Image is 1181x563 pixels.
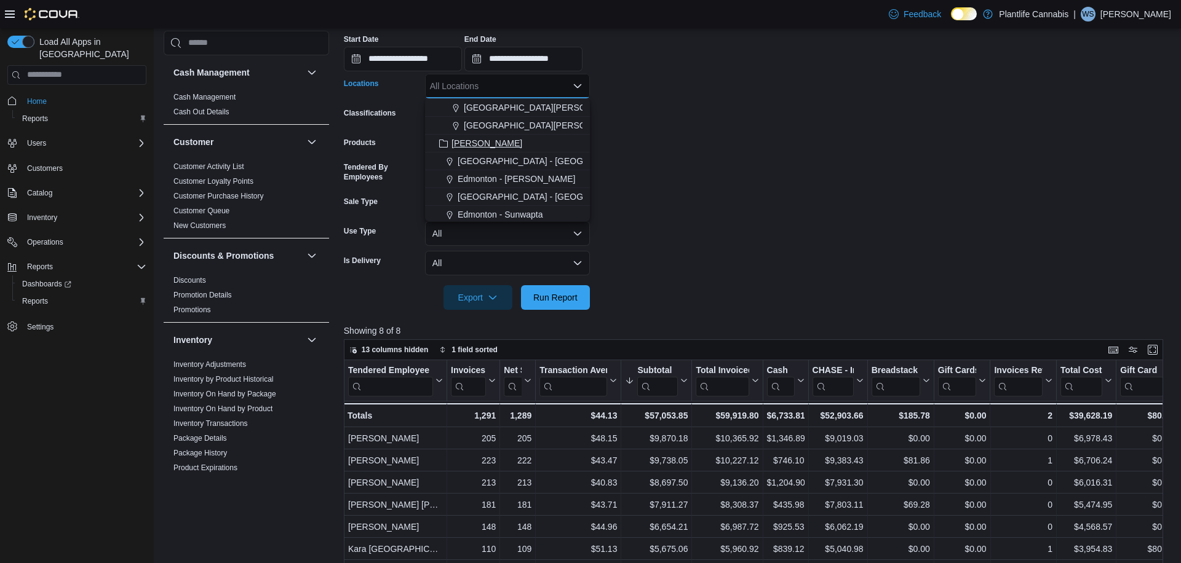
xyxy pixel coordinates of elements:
[904,8,941,20] span: Feedback
[938,541,987,556] div: $0.00
[173,192,264,200] a: Customer Purchase History
[434,342,503,357] button: 1 field sorted
[504,497,531,512] div: 181
[25,8,79,20] img: Cova
[938,364,977,376] div: Gift Cards
[994,408,1052,423] div: 2
[1060,475,1112,490] div: $6,016.31
[539,497,617,512] div: $43.71
[938,475,987,490] div: $0.00
[2,209,151,226] button: Inventory
[22,114,48,124] span: Reports
[173,360,246,369] span: Inventory Adjustments
[27,213,57,222] span: Inventory
[22,279,71,289] span: Dashboards
[173,275,206,285] span: Discounts
[173,191,264,201] span: Customer Purchase History
[625,431,688,446] div: $9,870.18
[871,431,929,446] div: $0.00
[17,294,53,309] a: Reports
[173,360,246,369] a: Inventory Adjustments
[1120,541,1174,556] div: $80.82
[173,221,226,230] span: New Customers
[173,176,253,186] span: Customer Loyalty Points
[696,364,758,396] button: Total Invoiced
[994,364,1042,376] div: Invoices Ref
[1106,342,1121,357] button: Keyboard shortcuts
[2,317,151,335] button: Settings
[1060,453,1112,468] div: $6,706.24
[2,159,151,177] button: Customers
[344,342,434,357] button: 13 columns hidden
[173,334,302,346] button: Inventory
[539,453,617,468] div: $43.47
[2,135,151,152] button: Users
[994,497,1052,512] div: 0
[425,221,590,246] button: All
[812,364,853,396] div: CHASE - Integrated
[696,519,758,534] div: $6,987.72
[1060,408,1112,423] div: $39,628.19
[348,408,443,423] div: Totals
[938,431,987,446] div: $0.00
[173,433,227,443] span: Package Details
[22,259,58,274] button: Reports
[625,541,688,556] div: $5,675.06
[1073,7,1076,22] p: |
[27,96,47,106] span: Home
[173,250,302,262] button: Discounts & Promotions
[1081,7,1096,22] div: Wyatt Seitz
[173,276,206,285] a: Discounts
[766,541,804,556] div: $839.12
[173,136,302,148] button: Customer
[1145,342,1160,357] button: Enter fullscreen
[766,519,804,534] div: $925.53
[812,364,853,376] div: CHASE - Integrated
[344,226,376,236] label: Use Type
[173,162,244,171] a: Customer Activity List
[812,541,863,556] div: $5,040.98
[164,159,329,238] div: Customer
[504,431,531,446] div: 205
[451,519,496,534] div: 148
[994,453,1052,468] div: 1
[451,364,496,396] button: Invoices Sold
[425,188,590,206] button: [GEOGRAPHIC_DATA] - [GEOGRAPHIC_DATA]
[464,34,496,44] label: End Date
[1060,431,1112,446] div: $6,978.43
[17,277,146,291] span: Dashboards
[173,434,227,443] a: Package Details
[625,453,688,468] div: $9,738.05
[173,66,250,79] h3: Cash Management
[994,541,1052,556] div: 1
[344,138,376,148] label: Products
[22,136,146,151] span: Users
[766,408,804,423] div: $6,733.81
[27,237,63,247] span: Operations
[458,191,645,203] span: [GEOGRAPHIC_DATA] - [GEOGRAPHIC_DATA]
[348,519,443,534] div: [PERSON_NAME]
[1060,541,1112,556] div: $3,954.83
[573,81,583,91] button: Close list of options
[1120,453,1174,468] div: $0.00
[22,186,57,200] button: Catalog
[1060,497,1112,512] div: $5,474.95
[344,162,420,182] label: Tendered By Employees
[1082,7,1094,22] span: WS
[539,408,617,423] div: $44.13
[458,208,543,221] span: Edmonton - Sunwapta
[22,235,146,250] span: Operations
[425,117,590,135] button: [GEOGRAPHIC_DATA][PERSON_NAME][GEOGRAPHIC_DATA]
[539,364,607,396] div: Transaction Average
[464,101,722,114] span: [GEOGRAPHIC_DATA][PERSON_NAME] - [GEOGRAPHIC_DATA]
[173,463,237,473] span: Product Expirations
[999,7,1068,22] p: Plantlife Cannabis
[1120,519,1174,534] div: $0.00
[625,519,688,534] div: $6,654.21
[994,364,1042,396] div: Invoices Ref
[451,475,496,490] div: 213
[17,294,146,309] span: Reports
[696,453,758,468] div: $10,227.12
[173,449,227,457] a: Package History
[696,475,758,490] div: $9,136.20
